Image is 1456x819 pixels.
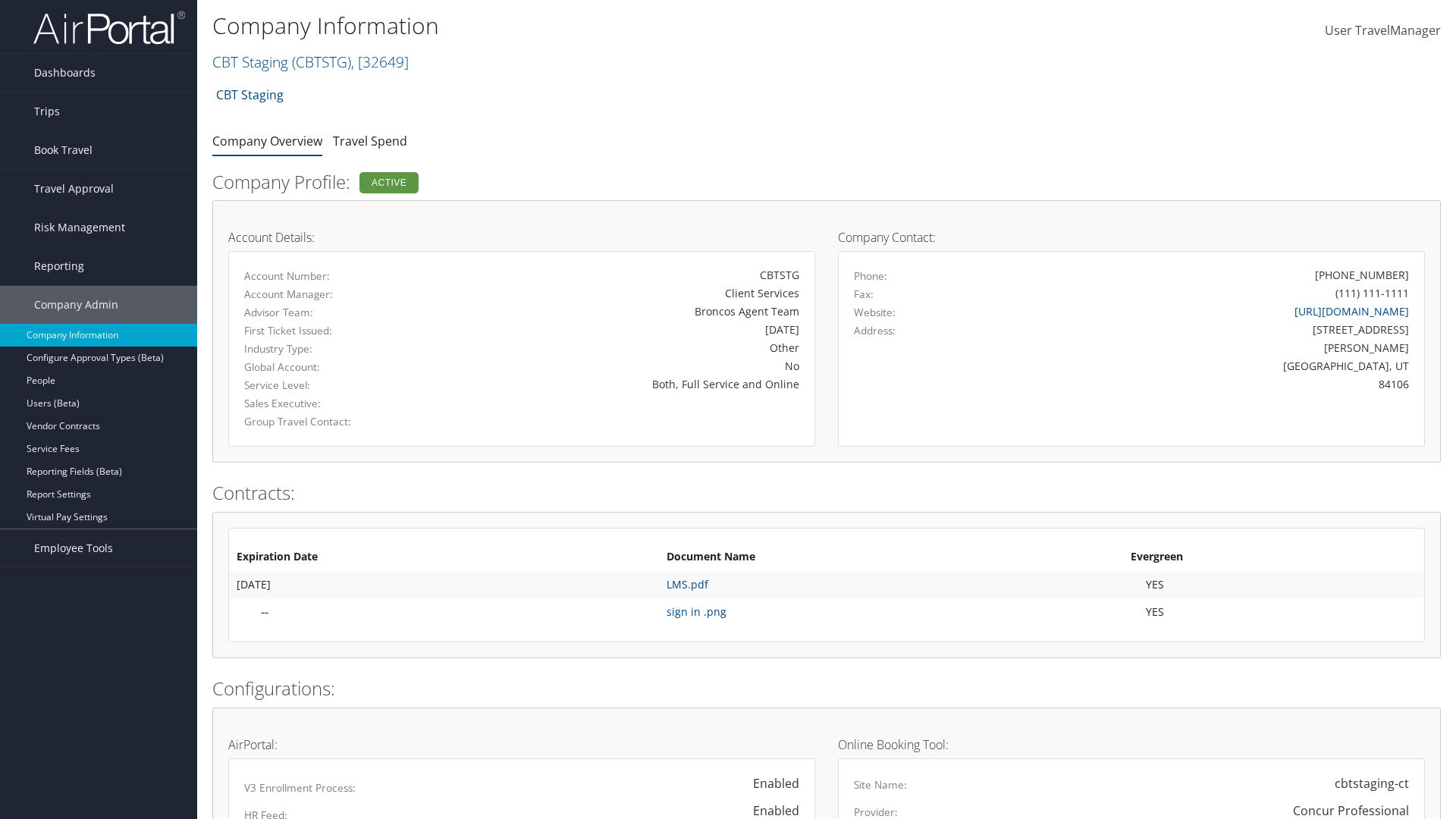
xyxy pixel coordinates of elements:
[333,133,407,149] a: Travel Spend
[854,287,874,302] label: Fax:
[34,209,125,246] span: Risk Management
[212,52,409,72] a: CBT Staging
[437,358,799,374] div: No
[229,544,659,571] th: Expiration Date
[228,231,815,243] h4: Account Details:
[838,739,1425,751] h4: Online Booking Tool:
[34,247,84,285] span: Reporting
[244,359,414,375] label: Global Account:
[359,172,419,193] div: Active
[437,376,799,392] div: Both, Full Service and Online
[228,739,815,751] h4: AirPortal:
[229,571,659,598] td: [DATE]
[1131,604,1164,626] span: YES
[999,340,1410,356] div: [PERSON_NAME]
[212,169,1024,195] h2: Company Profile:
[1325,8,1441,55] a: User TravelManager
[1335,285,1409,301] div: (111) 111-1111
[999,322,1410,337] div: [STREET_ADDRESS]
[667,577,708,591] a: LMS.pdf
[34,286,118,324] span: Company Admin
[34,54,96,92] span: Dashboards
[34,93,60,130] span: Trips
[854,323,896,338] label: Address:
[244,780,356,795] label: V3 Enrollment Process:
[244,414,414,429] label: Group Travel Contact:
[437,285,799,301] div: Client Services
[34,131,93,169] span: Book Travel
[738,774,799,792] div: Enabled
[854,777,907,792] label: Site Name:
[854,268,887,284] label: Phone:
[244,396,414,411] label: Sales Executive:
[667,604,726,619] a: sign in .png
[212,480,1441,506] h2: Contracts:
[659,544,1123,571] th: Document Name
[244,287,414,302] label: Account Manager:
[216,80,284,110] a: CBT Staging
[212,10,1031,42] h1: Company Information
[351,52,409,72] span: , [ 32649 ]
[244,341,414,356] label: Industry Type:
[34,170,114,208] span: Travel Approval
[999,358,1410,374] div: [GEOGRAPHIC_DATA], UT
[1335,774,1409,792] div: cbtstaging-ct
[437,340,799,356] div: Other
[1315,267,1409,283] div: [PHONE_NUMBER]
[838,231,1425,243] h4: Company Contact:
[212,133,322,149] a: Company Overview
[1131,577,1164,599] span: YES
[437,303,799,319] div: Broncos Agent Team
[437,322,799,337] div: [DATE]
[292,52,351,72] span: ( CBTSTG )
[1294,304,1409,318] a: [URL][DOMAIN_NAME]
[244,323,414,338] label: First Ticket Issued:
[33,10,185,45] img: airportal-logo.png
[34,529,113,567] span: Employee Tools
[1123,544,1424,571] th: Evergreen
[261,604,268,620] span: --
[244,268,414,284] label: Account Number:
[244,305,414,320] label: Advisor Team:
[244,378,414,393] label: Service Level:
[212,676,1441,701] h2: Configurations:
[437,267,799,283] div: CBTSTG
[999,376,1410,392] div: 84106
[1325,22,1441,39] span: User TravelManager
[854,305,896,320] label: Website:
